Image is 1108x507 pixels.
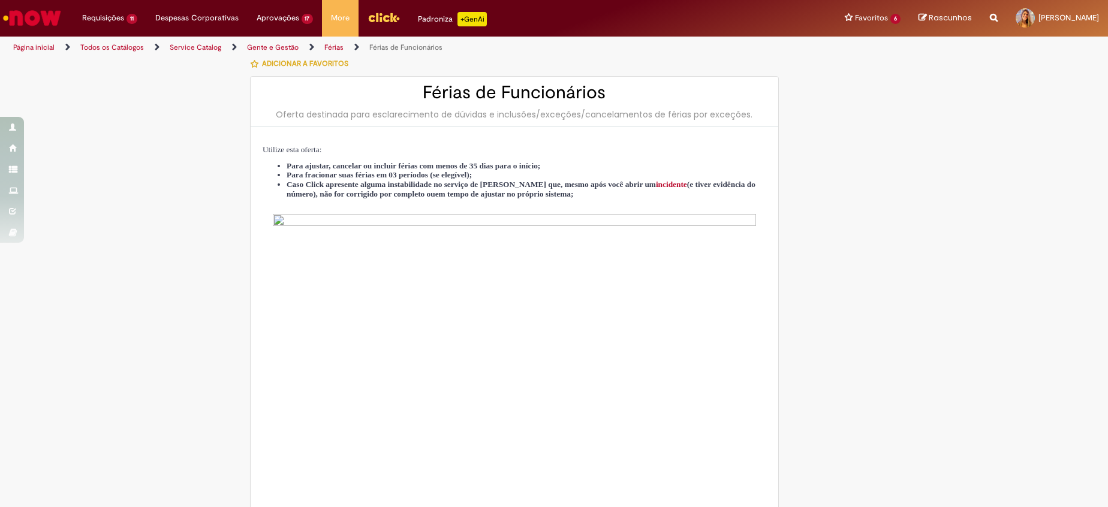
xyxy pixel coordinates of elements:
span: More [331,12,350,24]
a: Rascunhos [919,13,972,24]
span: Favoritos [855,12,888,24]
span: Para ajustar, cancelar ou incluir férias com menos de 35 dias para o início; [287,161,540,170]
a: Página inicial [13,43,55,52]
h2: Férias de Funcionários [263,83,766,102]
span: Aprovações [257,12,299,24]
div: Oferta destinada para esclarecimento de dúvidas e inclusões/exceções/cancelamentos de férias por ... [263,108,766,120]
img: click_logo_yellow_360x200.png [368,8,400,26]
a: Service Catalog [170,43,221,52]
ul: Trilhas de página [9,37,730,59]
a: Gente e Gestão [247,43,299,52]
span: Adicionar a Favoritos [262,59,348,68]
p: +GenAi [457,12,487,26]
a: incidente [656,180,687,189]
span: [PERSON_NAME] [1038,13,1099,23]
div: Padroniza [418,12,487,26]
span: Utilize esta oferta: [263,145,321,154]
a: Todos os Catálogos [80,43,144,52]
span: 17 [302,14,314,24]
a: Férias de Funcionários [369,43,442,52]
strong: em tempo de ajustar no próprio sistema; [435,189,574,198]
img: ServiceNow [1,6,63,30]
span: 11 [127,14,137,24]
span: Requisições [82,12,124,24]
button: Adicionar a Favoritos [250,51,355,76]
span: Rascunhos [929,12,972,23]
a: Férias [324,43,344,52]
span: Caso Click apresente alguma instabilidade no serviço de [PERSON_NAME] que, mesmo após você abrir ... [287,180,755,198]
span: Despesas Corporativas [155,12,239,24]
span: Para fracionar suas férias em 03 períodos (se elegível); [287,170,472,179]
span: 6 [890,14,901,24]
